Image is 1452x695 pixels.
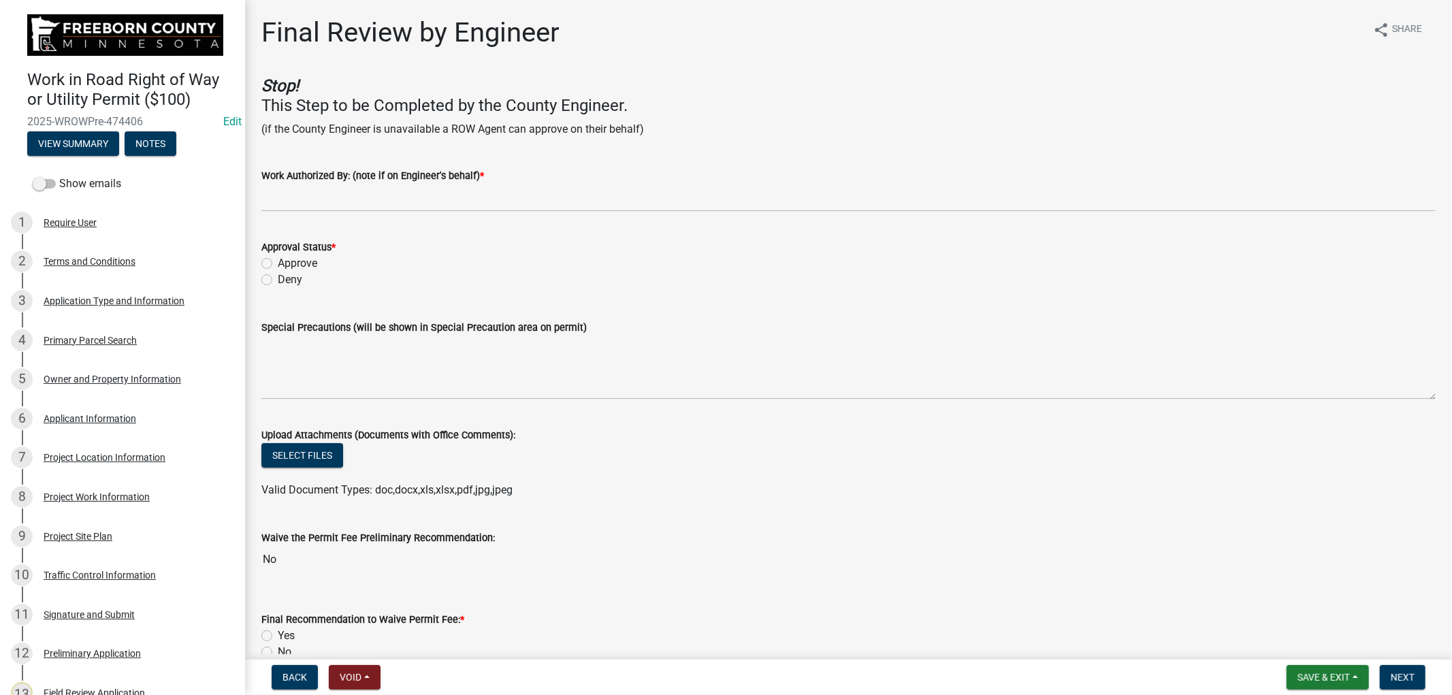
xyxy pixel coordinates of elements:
div: Application Type and Information [44,296,184,306]
div: Traffic Control Information [44,570,156,580]
div: 6 [11,408,33,430]
label: Special Precautions (will be shown in Special Precaution area on permit) [261,323,587,333]
a: Edit [223,115,242,128]
div: 5 [11,368,33,390]
button: Save & Exit [1287,665,1369,690]
div: 8 [11,486,33,508]
h4: Work in Road Right of Way or Utility Permit ($100) [27,70,234,110]
button: Void [329,665,381,690]
div: 12 [11,643,33,664]
div: 10 [11,564,33,586]
strong: Stop! [261,76,299,95]
h1: Final Review by Engineer [261,16,560,49]
label: Waive the Permit Fee Preliminary Recommendation: [261,534,495,543]
div: Project Location Information [44,453,165,462]
div: Project Site Plan [44,532,112,541]
button: Next [1380,665,1425,690]
span: 2025-WROWPre-474406 [27,115,218,128]
label: No [278,644,291,660]
wm-modal-confirm: Edit Application Number [223,115,242,128]
button: shareShare [1362,16,1433,43]
span: Next [1391,672,1415,683]
span: Back [283,672,307,683]
div: Applicant Information [44,414,136,423]
div: Primary Parcel Search [44,336,137,345]
div: 11 [11,604,33,626]
div: Terms and Conditions [44,257,135,266]
label: Yes [278,628,295,644]
span: Void [340,672,361,683]
div: 7 [11,447,33,468]
button: View Summary [27,131,119,156]
span: Save & Exit [1297,672,1350,683]
label: Upload Attachments (Documents with Office Comments): [261,431,515,440]
label: Deny [278,272,302,288]
span: Share [1392,22,1422,38]
wm-modal-confirm: Notes [125,139,176,150]
div: Signature and Submit [44,610,135,619]
div: 2 [11,250,33,272]
button: Notes [125,131,176,156]
label: Show emails [33,176,121,192]
label: Work Authorized By: (note if on Engineer's behalf) [261,172,484,181]
button: Select files [261,443,343,468]
div: Require User [44,218,97,227]
label: Approval Status [261,243,336,253]
div: Owner and Property Information [44,374,181,384]
label: Final Recommendation to Waive Permit Fee: [261,615,464,625]
span: Valid Document Types: doc,docx,xls,xlsx,pdf,jpg,jpeg [261,483,513,496]
div: Preliminary Application [44,649,141,658]
i: share [1373,22,1389,38]
h4: This Step to be Completed by the County Engineer. [261,76,1436,116]
div: 4 [11,329,33,351]
p: (if the County Engineer is unavailable a ROW Agent can approve on their behalf) [261,121,1436,138]
img: Freeborn County, Minnesota [27,14,223,56]
div: Project Work Information [44,492,150,502]
label: Approve [278,255,317,272]
button: Back [272,665,318,690]
div: 1 [11,212,33,233]
div: 9 [11,526,33,547]
div: 3 [11,290,33,312]
wm-modal-confirm: Summary [27,139,119,150]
